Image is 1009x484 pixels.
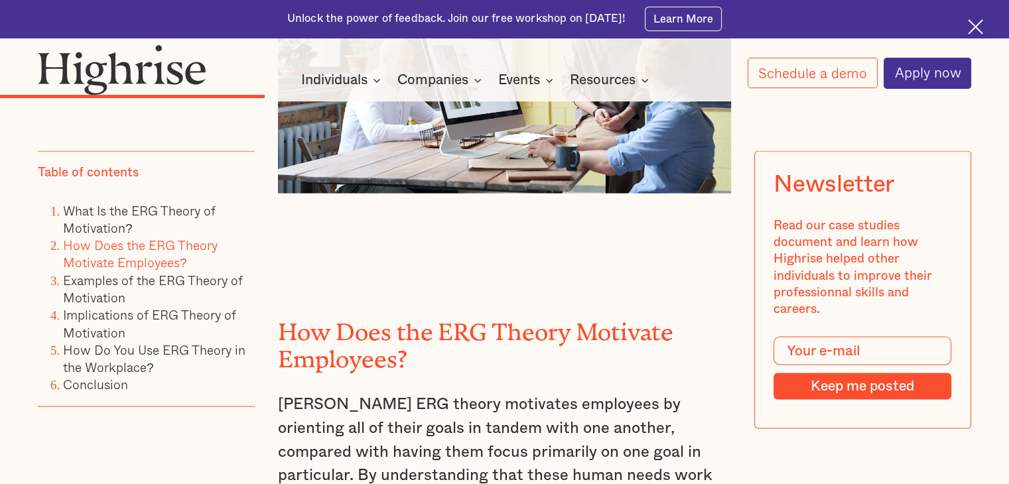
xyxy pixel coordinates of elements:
[570,72,636,88] div: Resources
[63,305,236,341] a: Implications of ERG Theory of Motivation
[645,7,722,30] a: Learn More
[63,270,243,306] a: Examples of the ERG Theory of Motivation
[397,72,468,88] div: Companies
[774,171,894,198] div: Newsletter
[278,313,731,367] h2: How Does the ERG Theory Motivate Employees?
[38,44,206,95] img: Highrise logo
[38,164,139,181] div: Table of contents
[884,58,971,89] a: Apply now
[397,72,486,88] div: Companies
[498,72,557,88] div: Events
[968,19,983,34] img: Cross icon
[774,337,952,365] input: Your e-mail
[774,373,952,399] input: Keep me posted
[774,337,952,400] form: Modal Form
[63,200,216,237] a: What Is the ERG Theory of Motivation?
[301,72,368,88] div: Individuals
[63,375,128,394] a: Conclusion
[498,72,540,88] div: Events
[301,72,385,88] div: Individuals
[63,340,245,377] a: How Do You Use ERG Theory in the Workplace?
[570,72,653,88] div: Resources
[774,217,952,318] div: Read our case studies document and learn how Highrise helped other individuals to improve their p...
[63,235,218,272] a: How Does the ERG Theory Motivate Employees?
[287,11,626,27] div: Unlock the power of feedback. Join our free workshop on [DATE]!
[748,58,878,88] a: Schedule a demo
